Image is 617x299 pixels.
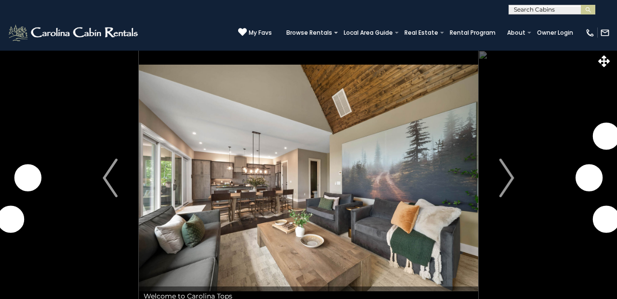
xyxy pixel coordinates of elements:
[532,26,578,40] a: Owner Login
[585,28,595,38] img: phone-regular-white.png
[339,26,398,40] a: Local Area Guide
[400,26,443,40] a: Real Estate
[238,27,272,38] a: My Favs
[502,26,530,40] a: About
[600,28,610,38] img: mail-regular-white.png
[249,28,272,37] span: My Favs
[499,159,514,197] img: arrow
[282,26,337,40] a: Browse Rentals
[7,23,141,42] img: White-1-2.png
[103,159,117,197] img: arrow
[445,26,500,40] a: Rental Program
